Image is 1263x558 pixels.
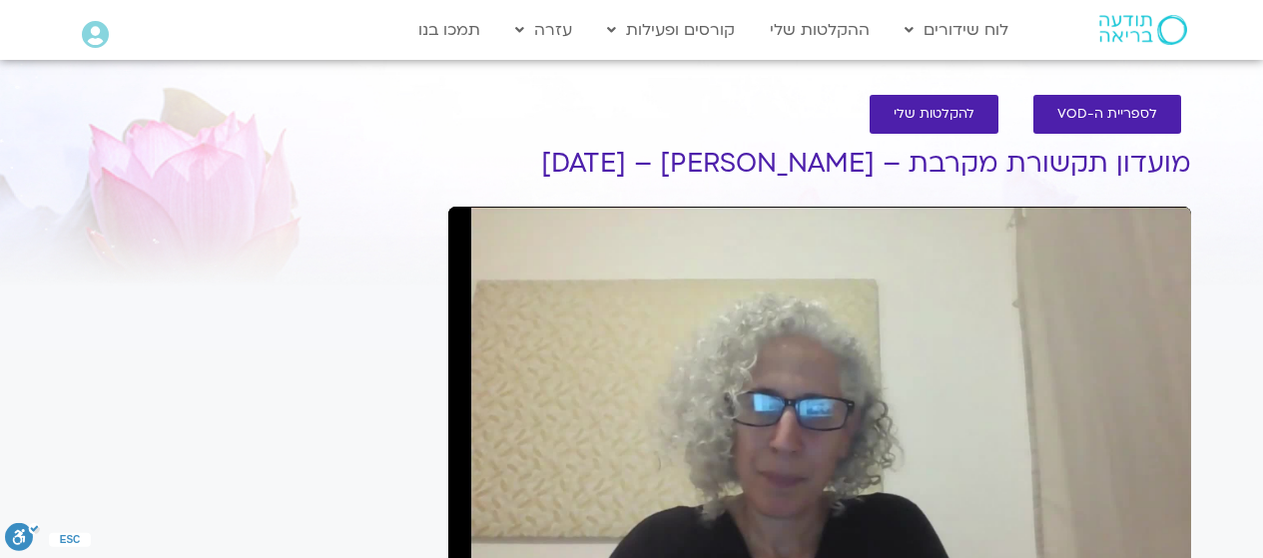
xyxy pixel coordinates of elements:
[895,11,1018,49] a: לוח שידורים
[1057,107,1157,122] span: לספריית ה-VOD
[1099,15,1187,45] img: תודעה בריאה
[760,11,880,49] a: ההקלטות שלי
[1033,95,1181,134] a: לספריית ה-VOD
[408,11,490,49] a: תמכו בנו
[870,95,998,134] a: להקלטות שלי
[448,149,1191,179] h1: מועדון תקשורת מקרבת – [PERSON_NAME] – [DATE]
[597,11,745,49] a: קורסים ופעילות
[894,107,974,122] span: להקלטות שלי
[505,11,582,49] a: עזרה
